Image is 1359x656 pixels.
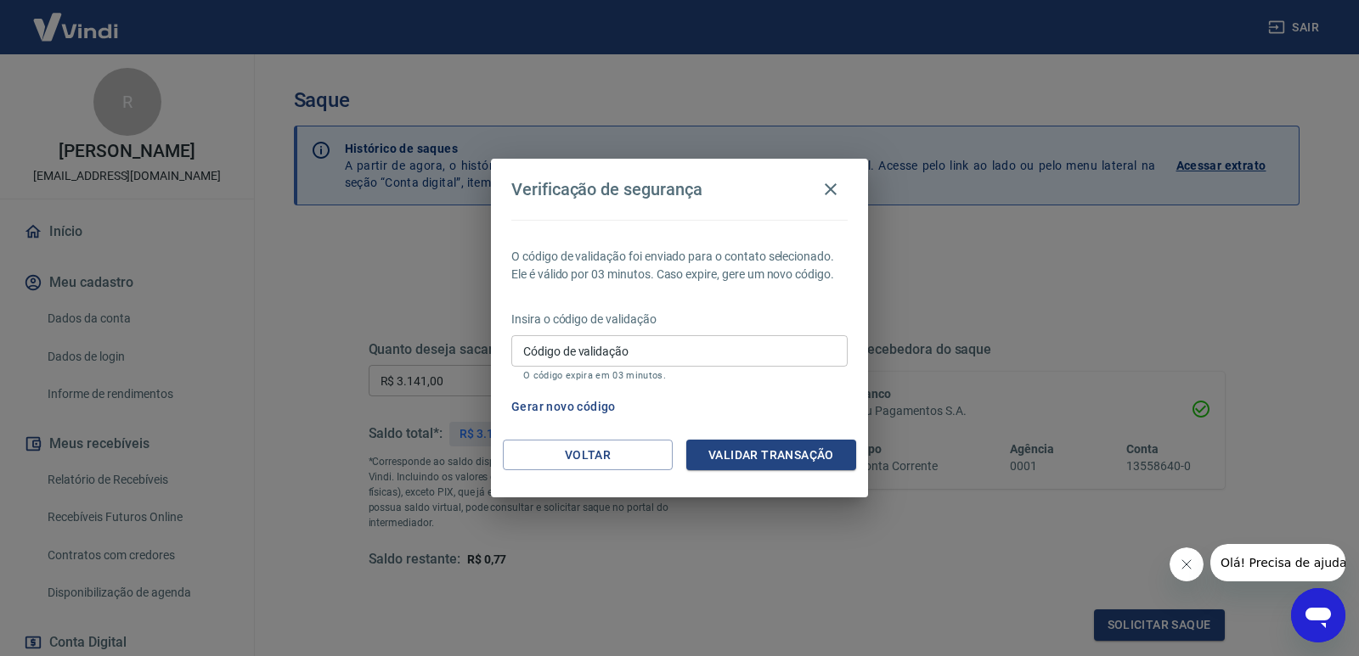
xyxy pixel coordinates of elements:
[511,311,848,328] p: Insira o código de validação
[511,179,702,199] h4: Verificação de segurança
[1170,547,1204,581] iframe: Fechar mensagem
[511,248,848,283] p: O código de validação foi enviado para o contato selecionado. Ele é válido por 03 minutos. Caso e...
[505,391,623,423] button: Gerar novo código
[1291,588,1345,642] iframe: Botão para abrir a janela de mensagens
[1210,544,1345,581] iframe: Mensagem da empresa
[523,370,836,381] p: O código expira em 03 minutos.
[503,440,673,471] button: Voltar
[686,440,856,471] button: Validar transação
[10,12,143,25] span: Olá! Precisa de ajuda?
